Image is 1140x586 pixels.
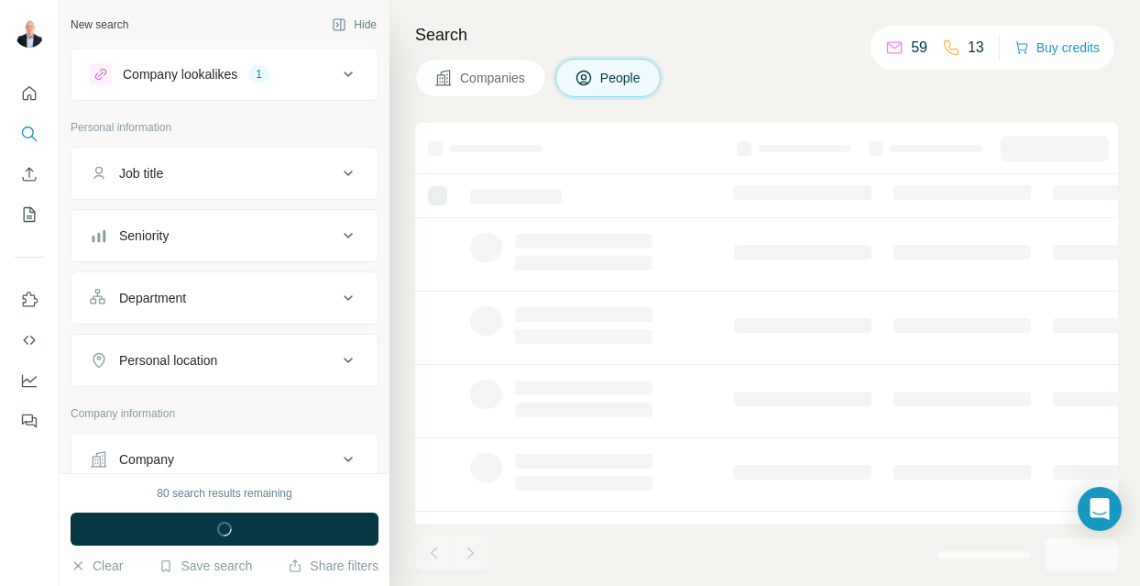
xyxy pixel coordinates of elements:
p: 13 [968,37,984,59]
button: Company [71,437,378,481]
button: Buy credits [1014,35,1100,61]
div: Open Intercom Messenger [1078,487,1122,531]
button: Quick start [15,77,44,110]
button: Search [15,117,44,150]
p: 59 [911,37,927,59]
span: People [600,69,642,87]
span: Companies [460,69,527,87]
div: 80 search results remaining [157,485,291,502]
div: Company lookalikes [123,65,237,83]
h4: Search [415,22,1118,48]
div: Personal location [119,351,217,370]
button: Personal location [71,338,378,382]
div: 1 [248,66,269,83]
button: Enrich CSV [15,158,44,191]
button: Feedback [15,404,44,437]
div: Department [119,289,186,307]
div: New search [71,17,128,33]
div: Company [119,450,174,469]
button: Use Surfe on LinkedIn [15,283,44,316]
p: Company information [71,405,378,422]
button: Dashboard [15,364,44,397]
div: Seniority [119,227,169,245]
button: Job title [71,151,378,195]
button: Department [71,276,378,320]
p: Personal information [71,119,378,136]
button: Seniority [71,214,378,258]
img: Avatar [15,18,44,48]
button: Save search [159,557,252,575]
button: Use Surfe API [15,324,44,357]
button: Share filters [288,557,378,575]
button: Hide [319,11,389,39]
button: Company lookalikes1 [71,52,378,96]
div: Job title [119,164,163,182]
button: Clear [71,557,123,575]
button: My lists [15,198,44,231]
